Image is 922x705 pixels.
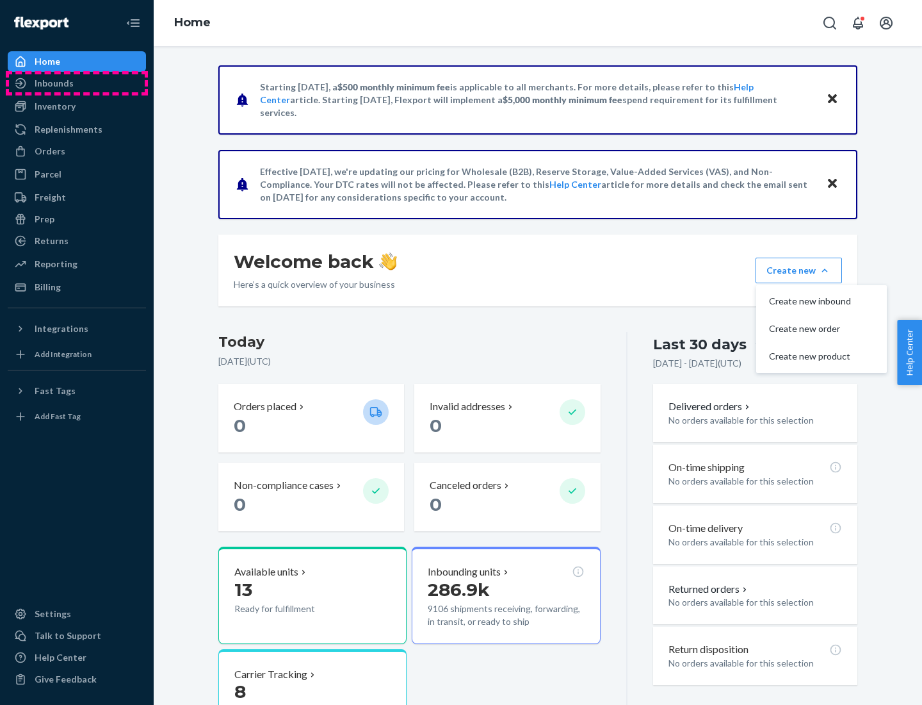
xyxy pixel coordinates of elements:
[35,235,69,247] div: Returns
[35,385,76,397] div: Fast Tags
[218,547,407,644] button: Available units13Ready for fulfillment
[379,253,397,270] img: hand-wave emoji
[8,73,146,94] a: Inbounds
[824,175,841,194] button: Close
[234,250,397,273] h1: Welcome back
[35,349,92,360] div: Add Integration
[845,10,871,36] button: Open notifications
[414,463,600,531] button: Canceled orders 0
[234,478,334,493] p: Non-compliance cases
[218,384,404,452] button: Orders placed 0
[234,602,353,615] p: Ready for fulfillment
[428,602,584,628] p: 9106 shipments receiving, forwarding, in transit, or ready to ship
[668,414,842,427] p: No orders available for this selection
[14,17,69,29] img: Flexport logo
[234,681,246,702] span: 8
[653,335,747,354] div: Last 30 days
[817,10,843,36] button: Open Search Box
[430,493,442,515] span: 0
[653,357,741,370] p: [DATE] - [DATE] ( UTC )
[503,94,622,105] span: $5,000 monthly minimum fee
[668,596,842,609] p: No orders available for this selection
[234,399,296,414] p: Orders placed
[769,324,851,333] span: Create new order
[35,77,74,90] div: Inbounds
[668,536,842,549] p: No orders available for this selection
[668,582,750,597] button: Returned orders
[35,651,86,664] div: Help Center
[35,123,102,136] div: Replenishments
[668,475,842,488] p: No orders available for this selection
[120,10,146,36] button: Close Navigation
[8,344,146,365] a: Add Integration
[897,320,922,385] button: Help Center
[8,231,146,251] a: Returns
[769,297,851,306] span: Create new inbound
[35,322,88,335] div: Integrations
[8,141,146,162] a: Orders
[428,565,501,579] p: Inbounding units
[769,352,851,361] span: Create new product
[8,319,146,339] button: Integrations
[260,165,814,204] p: Effective [DATE], we're updating our pricing for Wholesale (B2B), Reserve Storage, Value-Added Se...
[35,55,60,68] div: Home
[35,168,61,181] div: Parcel
[234,579,252,601] span: 13
[164,4,221,42] ol: breadcrumbs
[668,521,743,536] p: On-time delivery
[668,399,752,414] button: Delivered orders
[8,647,146,668] a: Help Center
[8,626,146,646] a: Talk to Support
[8,381,146,401] button: Fast Tags
[430,478,501,493] p: Canceled orders
[759,343,884,370] button: Create new product
[337,81,450,92] span: $500 monthly minimum fee
[8,51,146,72] a: Home
[414,384,600,452] button: Invalid addresses 0
[218,332,601,352] h3: Today
[218,355,601,368] p: [DATE] ( UTC )
[35,100,76,113] div: Inventory
[668,460,745,475] p: On-time shipping
[8,254,146,274] a: Reporting
[549,179,601,190] a: Help Center
[668,642,748,657] p: Return disposition
[234,278,397,291] p: Here’s a quick overview of your business
[759,315,884,343] button: Create new order
[8,669,146,690] button: Give Feedback
[35,629,101,642] div: Talk to Support
[174,15,211,29] a: Home
[756,258,842,283] button: Create newCreate new inboundCreate new orderCreate new product
[8,187,146,208] a: Freight
[260,81,814,119] p: Starting [DATE], a is applicable to all merchants. For more details, please refer to this article...
[8,406,146,427] a: Add Fast Tag
[35,145,65,158] div: Orders
[35,281,61,294] div: Billing
[8,164,146,185] a: Parcel
[35,258,77,270] div: Reporting
[8,277,146,297] a: Billing
[824,90,841,109] button: Close
[430,399,505,414] p: Invalid addresses
[35,213,54,226] div: Prep
[35,673,97,686] div: Give Feedback
[873,10,899,36] button: Open account menu
[35,191,66,204] div: Freight
[759,288,884,315] button: Create new inbound
[8,209,146,229] a: Prep
[8,96,146,117] a: Inventory
[218,463,404,531] button: Non-compliance cases 0
[668,657,842,670] p: No orders available for this selection
[35,608,71,620] div: Settings
[412,547,600,644] button: Inbounding units286.9k9106 shipments receiving, forwarding, in transit, or ready to ship
[35,411,81,422] div: Add Fast Tag
[234,415,246,436] span: 0
[234,493,246,515] span: 0
[234,565,298,579] p: Available units
[428,579,490,601] span: 286.9k
[8,119,146,140] a: Replenishments
[430,415,442,436] span: 0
